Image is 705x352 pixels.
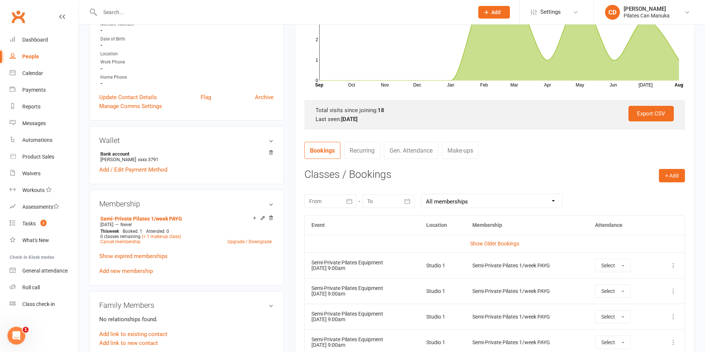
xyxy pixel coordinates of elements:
span: [DATE] [100,222,113,227]
div: Semi-Private Pilates 1/week PAYG [472,314,582,320]
a: Roll call [10,279,78,296]
strong: - [100,80,274,87]
th: Attendance [588,216,654,235]
div: CD [605,5,620,20]
a: Product Sales [10,149,78,165]
div: Date of Birth [100,36,274,43]
div: Product Sales [22,154,54,160]
td: [DATE] 9:00am [305,304,420,329]
div: Automations [22,137,52,143]
div: Studio 1 [426,289,459,294]
a: Bookings [304,142,340,159]
button: Add [478,6,510,19]
a: Update Contact Details [99,93,157,102]
div: Semi-Private Pilates Equipment [311,260,413,265]
div: Semi-Private Pilates Equipment [311,337,413,342]
span: 2 [41,220,46,226]
li: [PERSON_NAME] [99,150,274,163]
div: What's New [22,237,49,243]
a: Calendar [10,65,78,82]
div: Last seen: [316,115,674,124]
a: Show Older Bookings [470,241,519,247]
div: Work Phone [100,59,274,66]
h3: Family Members [99,301,274,309]
button: Select [595,259,631,272]
div: [PERSON_NAME] [624,6,670,12]
a: (+ 1 make-up class) [142,234,181,239]
a: Payments [10,82,78,98]
a: Tasks 2 [10,215,78,232]
div: Workouts [22,187,45,193]
a: Make-ups [442,142,479,159]
button: Select [595,310,631,323]
strong: [DATE] [341,116,358,123]
th: Event [305,216,420,235]
span: 1 [23,327,29,333]
a: Messages [10,115,78,132]
a: People [10,48,78,65]
div: Semi-Private Pilates 1/week PAYG [472,340,582,345]
span: This [100,229,109,234]
div: Studio 1 [426,340,459,345]
a: Dashboard [10,32,78,48]
div: Payments [22,87,46,93]
span: Settings [540,4,561,20]
th: Membership [466,216,588,235]
a: Clubworx [9,7,28,26]
a: Archive [255,93,274,102]
button: + Add [659,169,685,182]
td: [DATE] 9:00am [305,252,420,278]
a: Add new membership [99,268,153,274]
button: Select [595,284,631,298]
div: Calendar [22,70,43,76]
strong: Bank account [100,151,270,157]
div: Class check-in [22,301,55,307]
span: Attended: 0 [146,229,169,234]
div: Location [100,50,274,58]
a: Automations [10,132,78,149]
a: Workouts [10,182,78,199]
div: week [98,229,121,234]
a: Semi-Private Pilates 1/week PAYG [100,216,182,222]
a: Add link to new contact [99,339,158,348]
span: Select [601,339,615,345]
div: Semi-Private Pilates Equipment [311,311,413,317]
a: Gen. Attendance [384,142,438,159]
a: Flag [201,93,211,102]
a: General attendance kiosk mode [10,263,78,279]
span: Select [601,288,615,294]
span: Select [601,314,615,320]
a: Recurring [344,142,380,159]
div: Messages [22,120,46,126]
div: Studio 1 [426,263,459,268]
a: Waivers [10,165,78,182]
div: People [22,53,39,59]
div: Tasks [22,221,36,226]
div: Semi-Private Pilates Equipment [311,286,413,291]
a: Show expired memberships [99,253,168,260]
div: — [98,222,274,228]
button: Select [595,336,631,349]
div: Home Phone [100,74,274,81]
a: Class kiosk mode [10,296,78,313]
div: Assessments [22,204,59,210]
a: Cancel membership [100,239,140,244]
a: Manage Comms Settings [99,102,162,111]
input: Search... [98,7,469,17]
a: What's New [10,232,78,249]
span: Select [601,263,615,268]
span: 0 classes remaining [100,234,140,239]
a: Assessments [10,199,78,215]
th: Location [420,216,466,235]
div: Dashboard [22,37,48,43]
a: Export CSV [628,106,674,121]
div: Total visits since joining: [316,106,674,115]
span: xxxx 3791 [138,157,158,162]
a: Add / Edit Payment Method [99,165,167,174]
div: Pilates Can Manuka [624,12,670,19]
span: Never [120,222,132,227]
h3: Membership [99,200,274,208]
strong: 18 [378,107,384,114]
h3: Wallet [99,136,274,144]
span: Add [491,9,501,15]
